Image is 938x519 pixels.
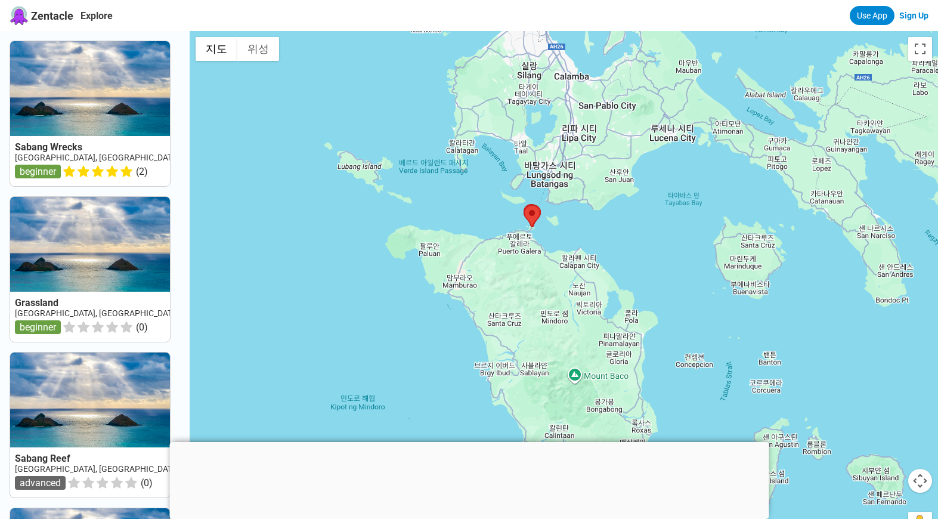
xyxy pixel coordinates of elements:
[237,37,279,61] button: 위성 이미지 보기
[899,11,928,20] a: Sign Up
[908,37,932,61] button: 전체 화면보기로 전환
[10,6,73,25] a: Zentacle logoZentacle
[15,464,264,474] a: [GEOGRAPHIC_DATA], [GEOGRAPHIC_DATA], [GEOGRAPHIC_DATA]
[850,6,894,25] a: Use App
[169,442,769,516] iframe: Advertisement
[81,10,113,21] a: Explore
[15,308,264,318] a: [GEOGRAPHIC_DATA], [GEOGRAPHIC_DATA], [GEOGRAPHIC_DATA]
[31,10,73,22] span: Zentacle
[908,469,932,493] button: 지도 카메라 컨트롤
[10,6,29,25] img: Zentacle logo
[15,153,264,162] a: [GEOGRAPHIC_DATA], [GEOGRAPHIC_DATA], [GEOGRAPHIC_DATA]
[196,37,237,61] button: 거리 지도 보기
